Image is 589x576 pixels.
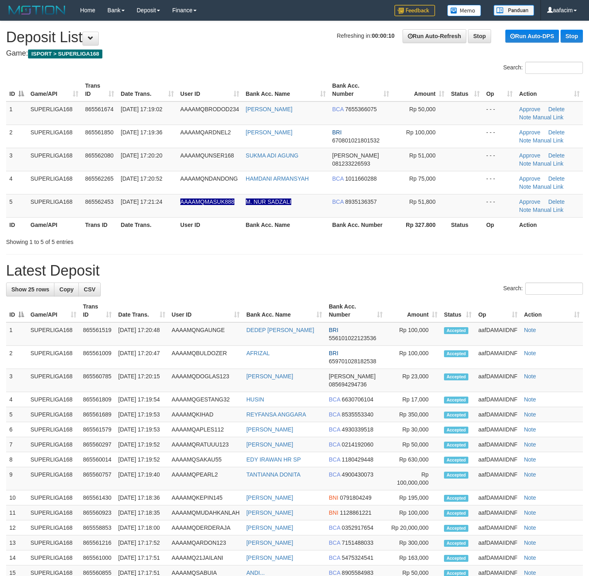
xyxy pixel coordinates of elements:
[54,283,79,296] a: Copy
[246,426,293,433] a: [PERSON_NAME]
[475,490,520,505] td: aafDAMAIIDNF
[121,152,162,159] span: [DATE] 17:20:20
[516,217,583,232] th: Action
[6,346,27,369] td: 2
[332,137,380,144] span: Copy 670801021801532 to clipboard
[329,524,340,531] span: BCA
[243,299,325,322] th: Bank Acc. Name: activate to sort column ascending
[475,369,520,392] td: aafDAMAIIDNF
[329,471,340,478] span: BCA
[80,322,115,346] td: 865561519
[332,160,370,167] span: Copy 081233226593 to clipboard
[386,505,441,520] td: Rp 100,000
[82,217,117,232] th: Trans ID
[82,78,117,101] th: Trans ID: activate to sort column ascending
[27,369,80,392] td: SUPERLIGA168
[169,322,243,346] td: AAAAMQNGAUNGE
[524,539,536,546] a: Note
[80,520,115,535] td: 865558853
[6,78,27,101] th: ID: activate to sort column descending
[180,152,234,159] span: AAAAMQUNSER168
[345,198,377,205] span: Copy 8935136357 to clipboard
[524,396,536,403] a: Note
[6,520,27,535] td: 12
[27,322,80,346] td: SUPERLIGA168
[27,437,80,452] td: SUPERLIGA168
[475,346,520,369] td: aafDAMAIIDNF
[246,441,293,448] a: [PERSON_NAME]
[332,152,379,159] span: [PERSON_NAME]
[447,5,481,16] img: Button%20Memo.svg
[441,299,475,322] th: Status: activate to sort column ascending
[6,535,27,550] td: 13
[246,411,306,418] a: REYFANSA ANGGARA
[6,4,68,16] img: MOTION_logo.png
[169,505,243,520] td: AAAAMQMUDAHKANLAH
[6,392,27,407] td: 4
[84,286,95,293] span: CSV
[169,299,243,322] th: User ID: activate to sort column ascending
[548,106,565,112] a: Delete
[329,381,366,388] span: Copy 085694294736 to clipboard
[115,422,169,437] td: [DATE] 17:19:53
[169,369,243,392] td: AAAAMQDOGLAS123
[246,152,299,159] a: SUKMA ADI AGUNG
[444,525,468,532] span: Accepted
[27,194,82,217] td: SUPERLIGA168
[27,125,82,148] td: SUPERLIGA168
[246,539,293,546] a: [PERSON_NAME]
[519,198,540,205] a: Approve
[444,327,468,334] span: Accepted
[548,175,565,182] a: Delete
[246,494,293,501] a: [PERSON_NAME]
[115,490,169,505] td: [DATE] 17:18:36
[475,422,520,437] td: aafDAMAIIDNF
[519,129,540,136] a: Approve
[475,407,520,422] td: aafDAMAIIDNF
[6,263,583,279] h1: Latest Deposit
[121,175,162,182] span: [DATE] 17:20:52
[169,346,243,369] td: AAAAMQBULDOZER
[524,327,536,333] a: Note
[180,129,231,136] span: AAAAMQARDNEL2
[386,467,441,490] td: Rp 100,000,000
[246,524,293,531] a: [PERSON_NAME]
[386,452,441,467] td: Rp 630,000
[329,327,338,333] span: BRI
[444,457,468,464] span: Accepted
[6,235,239,246] div: Showing 1 to 5 of 5 entries
[444,427,468,434] span: Accepted
[519,152,540,159] a: Approve
[519,106,540,112] a: Approve
[246,350,270,356] a: AFRIZAL
[27,467,80,490] td: SUPERLIGA168
[115,535,169,550] td: [DATE] 17:17:52
[80,452,115,467] td: 865560014
[342,471,373,478] span: Copy 4900430073 to clipboard
[27,392,80,407] td: SUPERLIGA168
[329,78,392,101] th: Bank Acc. Number: activate to sort column ascending
[6,422,27,437] td: 6
[59,286,74,293] span: Copy
[332,198,344,205] span: BCA
[524,494,536,501] a: Note
[329,358,376,365] span: Copy 659701028182538 to clipboard
[345,106,377,112] span: Copy 7655366075 to clipboard
[548,152,565,159] a: Delete
[27,422,80,437] td: SUPERLIGA168
[27,550,80,565] td: SUPERLIGA168
[169,467,243,490] td: AAAAMQPEARL2
[524,524,536,531] a: Note
[115,407,169,422] td: [DATE] 17:19:53
[169,422,243,437] td: AAAAMQAPLES112
[169,550,243,565] td: AAAAMQ21JAILANI
[475,550,520,565] td: aafDAMAIIDNF
[27,299,80,322] th: Game/API: activate to sort column ascending
[409,175,436,182] span: Rp 75,000
[505,30,559,43] a: Run Auto-DPS
[80,299,115,322] th: Trans ID: activate to sort column ascending
[483,194,516,217] td: - - -
[246,396,264,403] a: HUSIN
[483,78,516,101] th: Op: activate to sort column ascending
[180,175,238,182] span: AAAAMQNDANDONG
